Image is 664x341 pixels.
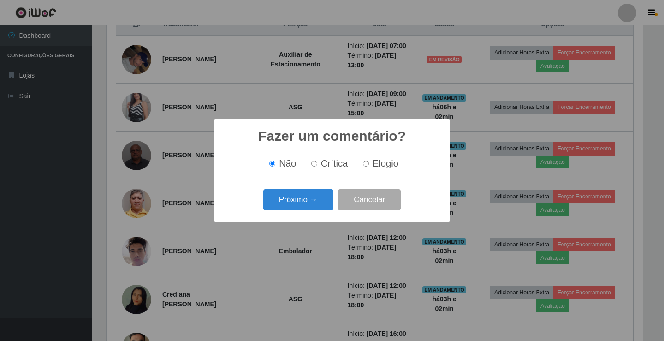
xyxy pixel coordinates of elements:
span: Não [279,158,296,168]
input: Crítica [311,161,317,167]
input: Não [269,161,275,167]
span: Crítica [321,158,348,168]
h2: Fazer um comentário? [258,128,406,144]
button: Próximo → [263,189,333,211]
input: Elogio [363,161,369,167]
span: Elogio [373,158,398,168]
button: Cancelar [338,189,401,211]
